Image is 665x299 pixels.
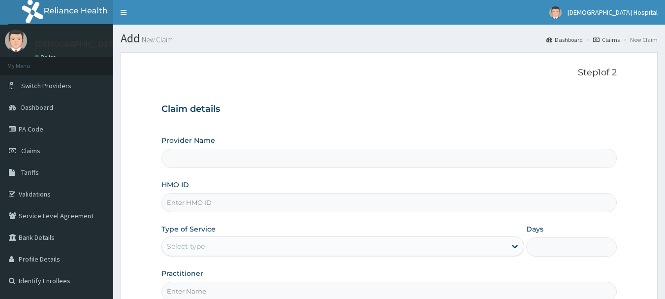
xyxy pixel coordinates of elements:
[21,146,40,155] span: Claims
[5,30,27,52] img: User Image
[167,241,205,251] div: Select type
[161,193,617,212] input: Enter HMO ID
[568,8,658,17] span: [DEMOGRAPHIC_DATA] Hospital
[161,104,617,115] h3: Claim details
[549,6,562,19] img: User Image
[140,36,173,43] small: New Claim
[21,81,71,90] span: Switch Providers
[593,35,620,44] a: Claims
[161,224,216,234] label: Type of Service
[21,103,53,112] span: Dashboard
[34,54,58,61] a: Online
[21,168,39,177] span: Tariffs
[161,67,617,78] p: Step 1 of 2
[621,35,658,44] li: New Claim
[34,40,156,49] p: [DEMOGRAPHIC_DATA] Hospital
[121,32,658,45] h1: Add
[161,268,203,278] label: Practitioner
[161,135,215,145] label: Provider Name
[161,180,189,190] label: HMO ID
[526,224,543,234] label: Days
[546,35,583,44] a: Dashboard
